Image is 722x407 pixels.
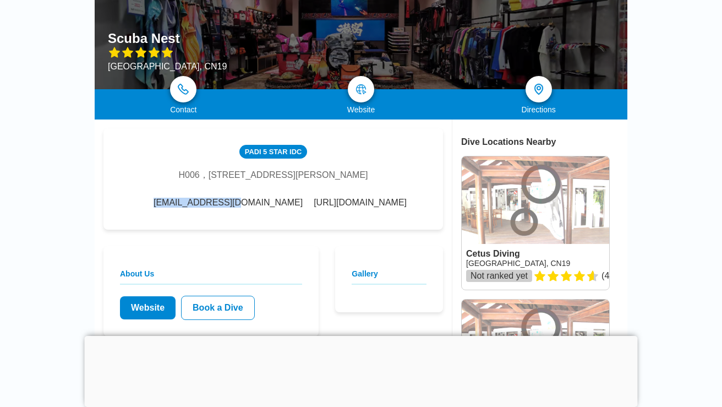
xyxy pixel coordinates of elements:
[272,105,450,114] div: Website
[178,170,368,181] div: H006，[STREET_ADDRESS][PERSON_NAME]
[348,76,374,102] a: map
[120,296,176,319] a: Website
[314,198,407,208] a: [URL][DOMAIN_NAME]
[85,336,638,404] iframe: Advertisement
[181,296,255,320] a: Book a Dive
[461,137,627,147] div: Dive Locations Nearby
[526,76,552,102] a: directions
[450,105,627,114] div: Directions
[355,84,367,95] img: map
[108,31,180,46] h1: Scuba Nest
[239,145,307,159] div: PADI 5 Star IDC
[108,62,227,72] div: [GEOGRAPHIC_DATA], CN19
[466,259,570,268] a: [GEOGRAPHIC_DATA], CN19
[532,83,545,96] img: directions
[352,269,426,285] h2: Gallery
[95,105,272,114] div: Contact
[178,84,189,95] img: phone
[120,269,302,285] h2: About Us
[154,198,303,208] span: [EMAIL_ADDRESS][DOMAIN_NAME]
